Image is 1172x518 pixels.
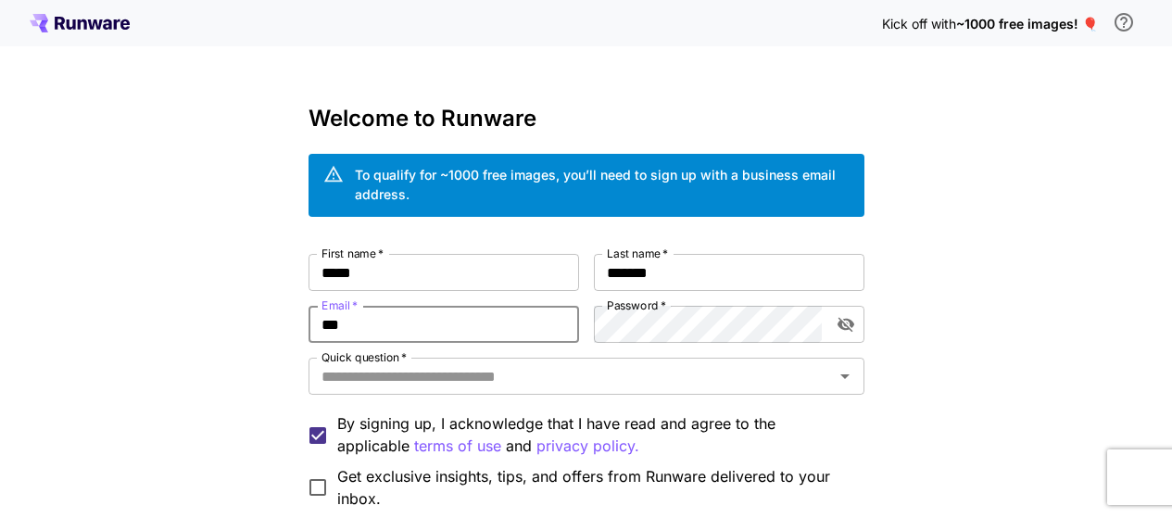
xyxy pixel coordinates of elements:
h3: Welcome to Runware [309,106,864,132]
div: To qualify for ~1000 free images, you’ll need to sign up with a business email address. [355,165,850,204]
span: Kick off with [882,16,956,32]
label: First name [321,246,384,261]
p: terms of use [414,435,501,458]
button: toggle password visibility [829,308,863,341]
span: Get exclusive insights, tips, and offers from Runware delivered to your inbox. [337,465,850,510]
span: ~1000 free images! 🎈 [956,16,1098,32]
button: By signing up, I acknowledge that I have read and agree to the applicable and privacy policy. [414,435,501,458]
button: Open [832,363,858,389]
button: By signing up, I acknowledge that I have read and agree to the applicable terms of use and [536,435,639,458]
label: Quick question [321,349,407,365]
label: Email [321,297,358,313]
label: Last name [607,246,668,261]
p: By signing up, I acknowledge that I have read and agree to the applicable and [337,412,850,458]
label: Password [607,297,666,313]
button: In order to qualify for free credit, you need to sign up with a business email address and click ... [1105,4,1142,41]
p: privacy policy. [536,435,639,458]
